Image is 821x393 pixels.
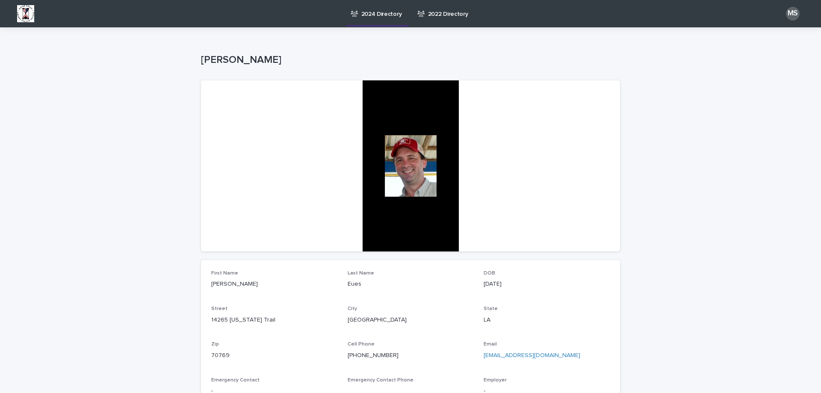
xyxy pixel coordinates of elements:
[484,306,498,311] span: State
[211,316,337,325] p: 14265 [US_STATE] Trail
[211,271,238,276] span: First Name
[211,378,260,383] span: Emergency Contact
[211,342,219,347] span: Zip
[484,316,610,325] p: LA
[348,316,474,325] p: [GEOGRAPHIC_DATA]
[211,351,337,360] p: 70769
[484,352,580,358] a: [EMAIL_ADDRESS][DOMAIN_NAME]
[348,342,375,347] span: Cell Phone
[348,271,374,276] span: Last Name
[348,378,413,383] span: Emergency Contact Phone
[348,306,357,311] span: City
[484,271,495,276] span: DOB
[348,352,399,358] a: [PHONE_NUMBER]
[348,280,474,289] p: Eues
[484,342,497,347] span: Email
[484,280,610,289] p: [DATE]
[17,5,34,22] img: BsxibNoaTPe9uU9VL587
[201,54,617,66] p: [PERSON_NAME]
[211,306,227,311] span: Street
[786,7,800,21] div: MS
[211,280,337,289] p: [PERSON_NAME]
[484,378,507,383] span: Employer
